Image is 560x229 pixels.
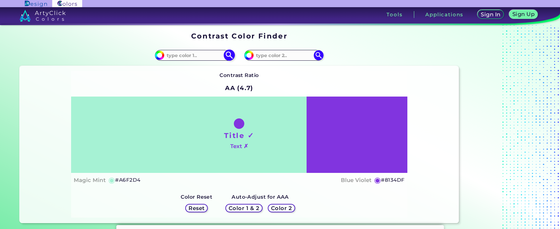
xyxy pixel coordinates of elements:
h5: #A6F2D4 [115,176,140,184]
h5: Reset [189,206,204,211]
iframe: Advertisement [462,30,543,226]
strong: Auto-Adjust for AAA [232,194,289,200]
h5: ◉ [374,176,381,184]
img: icon search [314,50,324,60]
h4: Magic Mint [74,176,106,185]
h5: Sign Up [513,12,534,17]
h3: Applications [425,12,463,17]
input: type color 2.. [254,51,314,60]
img: logo_artyclick_colors_white.svg [20,10,66,22]
a: Sign In [479,10,503,19]
h4: Text ✗ [230,142,248,151]
h5: Color 1 & 2 [230,206,258,211]
strong: Color Reset [181,194,212,200]
h5: #8134DF [381,176,404,184]
h2: AA (4.7) [222,81,256,95]
input: type color 1.. [164,51,225,60]
strong: Contrast Ratio [219,72,259,78]
h3: Tools [386,12,402,17]
h5: Color 2 [272,206,291,211]
h5: Sign In [482,12,499,17]
h4: Blue Violet [341,176,371,185]
h5: ◉ [108,176,115,184]
img: icon search [224,50,235,61]
a: Sign Up [511,10,537,19]
img: ArtyClick Design logo [25,1,47,7]
h1: Contrast Color Finder [191,31,287,41]
h1: Title ✓ [224,130,254,140]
